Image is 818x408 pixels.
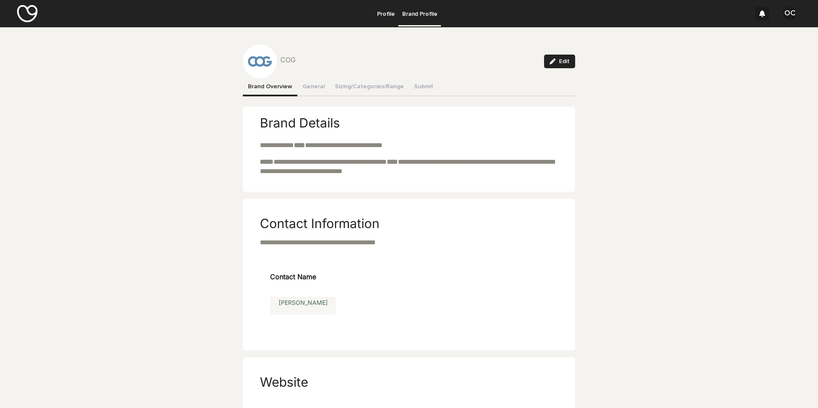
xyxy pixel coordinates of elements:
div: OC [783,7,797,20]
button: Sizing/Categories/Range [330,78,409,96]
h2: Website [260,374,308,390]
a: [PERSON_NAME] [279,298,328,307]
span: Edit [559,58,570,64]
span: Contact Name [270,272,316,293]
button: General [297,78,330,96]
h2: Brand Details [260,115,558,130]
button: Brand Overview [243,78,297,96]
h2: Contact Information [260,216,380,231]
p: COG [280,55,537,65]
img: SZUT5cL6R8SGCY3hRM1s [17,5,37,22]
button: Edit [544,55,575,68]
button: Submit [409,78,438,96]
